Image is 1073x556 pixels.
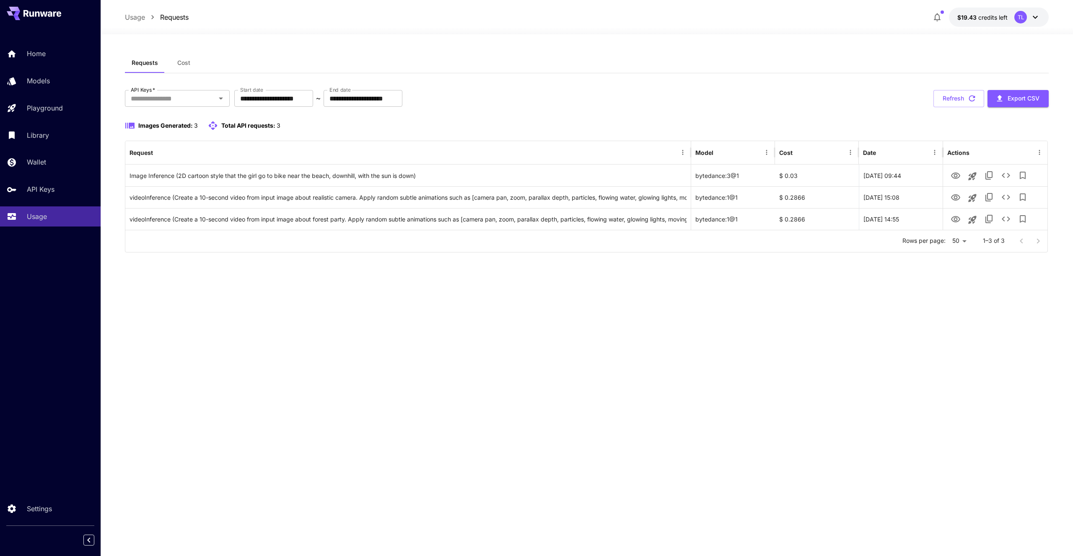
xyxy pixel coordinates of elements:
[957,14,978,21] span: $19.43
[779,149,793,156] div: Cost
[131,86,155,93] label: API Keys
[138,122,193,129] span: Images Generated:
[775,165,859,186] div: $ 0.03
[998,211,1014,227] button: See details
[714,147,726,158] button: Sort
[998,189,1014,206] button: See details
[775,208,859,230] div: $ 0.2866
[27,49,46,59] p: Home
[983,237,1005,245] p: 1–3 of 3
[902,237,946,245] p: Rows per page:
[981,189,998,206] button: Copy TaskUUID
[27,76,50,86] p: Models
[859,186,943,208] div: 22 Aug, 2025 15:08
[125,12,189,22] nav: breadcrumb
[691,208,775,230] div: bytedance:1@1
[1034,147,1045,158] button: Menu
[27,157,46,167] p: Wallet
[130,187,687,208] div: Click to copy prompt
[859,165,943,186] div: 25 Aug, 2025 09:44
[877,147,889,158] button: Sort
[677,147,689,158] button: Menu
[947,188,964,206] button: View Video
[793,147,805,158] button: Sort
[929,147,941,158] button: Menu
[964,168,981,185] button: Launch in playground
[132,59,158,67] span: Requests
[949,235,969,247] div: 50
[1014,211,1031,227] button: Add to library
[933,90,984,107] button: Refresh
[27,130,49,140] p: Library
[130,149,153,156] div: Request
[215,93,227,104] button: Open
[964,190,981,206] button: Launch in playground
[859,208,943,230] div: 22 Aug, 2025 14:55
[947,167,964,184] button: View Image
[154,147,166,158] button: Sort
[761,147,772,158] button: Menu
[863,149,876,156] div: Date
[27,504,52,514] p: Settings
[964,211,981,228] button: Launch in playground
[27,211,47,221] p: Usage
[981,167,998,184] button: Copy TaskUUID
[1014,167,1031,184] button: Add to library
[1014,189,1031,206] button: Add to library
[957,13,1008,22] div: $19.42682
[775,186,859,208] div: $ 0.2866
[691,165,775,186] div: bytedance:3@1
[221,122,275,129] span: Total API requests:
[27,184,54,194] p: API Keys
[90,533,101,548] div: Collapse sidebar
[194,122,198,129] span: 3
[316,93,321,103] p: ~
[27,103,63,113] p: Playground
[177,59,190,67] span: Cost
[987,90,1049,107] button: Export CSV
[845,147,856,158] button: Menu
[1014,11,1027,23] div: TL
[949,8,1049,27] button: $19.42682TL
[978,14,1008,21] span: credits left
[83,535,94,546] button: Collapse sidebar
[947,149,969,156] div: Actions
[329,86,350,93] label: End date
[277,122,280,129] span: 3
[691,186,775,208] div: bytedance:1@1
[947,210,964,227] button: View Video
[125,12,145,22] a: Usage
[160,12,189,22] a: Requests
[130,165,687,186] div: Click to copy prompt
[981,211,998,227] button: Copy TaskUUID
[695,149,713,156] div: Model
[240,86,263,93] label: Start date
[130,208,687,230] div: Click to copy prompt
[998,167,1014,184] button: See details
